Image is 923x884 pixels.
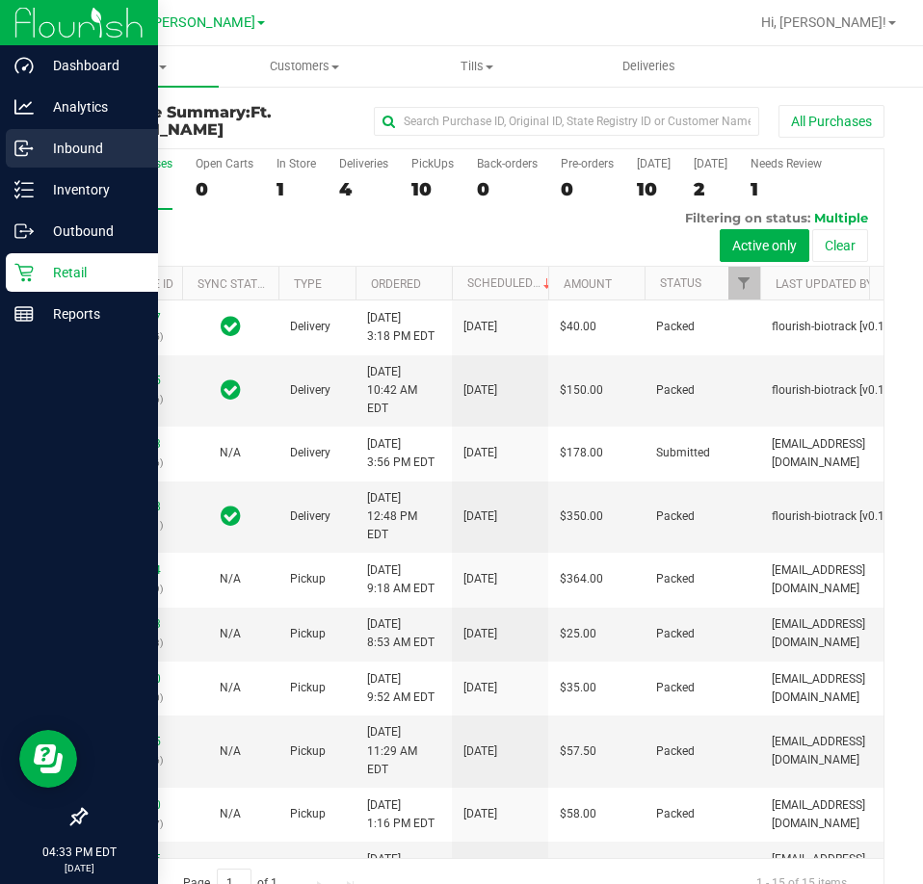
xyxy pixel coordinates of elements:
[290,444,330,462] span: Delivery
[411,157,454,170] div: PickUps
[560,570,603,588] span: $364.00
[367,489,440,545] span: [DATE] 12:48 PM EDT
[196,178,253,200] div: 0
[198,277,272,291] a: Sync Status
[477,178,538,200] div: 0
[277,178,316,200] div: 1
[220,681,241,694] span: Not Applicable
[694,157,727,170] div: [DATE]
[219,46,391,87] a: Customers
[290,570,326,588] span: Pickup
[637,157,671,170] div: [DATE]
[290,679,326,697] span: Pickup
[463,625,497,643] span: [DATE]
[9,861,149,875] p: [DATE]
[560,381,603,400] span: $150.00
[564,277,612,291] a: Amount
[367,723,440,779] span: [DATE] 11:29 AM EDT
[220,570,241,588] button: N/A
[463,507,497,526] span: [DATE]
[367,615,435,652] span: [DATE] 8:53 AM EDT
[463,381,497,400] span: [DATE]
[196,157,253,170] div: Open Carts
[561,178,614,200] div: 0
[371,277,421,291] a: Ordered
[560,318,596,336] span: $40.00
[129,14,255,31] span: Ft. [PERSON_NAME]
[685,210,810,225] span: Filtering on status:
[34,54,149,77] p: Dashboard
[751,178,822,200] div: 1
[220,744,241,758] span: Not Applicable
[367,796,435,833] span: [DATE] 1:16 PM EDT
[367,561,435,598] span: [DATE] 9:18 AM EDT
[411,178,454,200] div: 10
[463,679,497,697] span: [DATE]
[220,627,241,640] span: Not Applicable
[34,220,149,243] p: Outbound
[391,58,562,75] span: Tills
[9,844,149,861] p: 04:33 PM EDT
[14,139,34,158] inline-svg: Inbound
[812,229,868,262] button: Clear
[561,157,614,170] div: Pre-orders
[772,507,897,526] span: flourish-biotrack [v0.1.0]
[728,267,760,299] a: Filter
[374,107,759,136] input: Search Purchase ID, Original ID, State Registry ID or Customer Name...
[14,221,34,241] inline-svg: Outbound
[290,625,326,643] span: Pickup
[34,137,149,160] p: Inbound
[560,805,596,823] span: $58.00
[656,318,695,336] span: Packed
[656,625,695,643] span: Packed
[277,157,316,170] div: In Store
[560,507,603,526] span: $350.00
[776,277,873,291] a: Last Updated By
[294,277,322,291] a: Type
[34,261,149,284] p: Retail
[656,570,695,588] span: Packed
[751,157,822,170] div: Needs Review
[596,58,701,75] span: Deliveries
[772,381,897,400] span: flourish-biotrack [v0.1.0]
[367,670,435,707] span: [DATE] 9:52 AM EDT
[463,318,497,336] span: [DATE]
[463,444,497,462] span: [DATE]
[220,444,241,462] button: N/A
[656,507,695,526] span: Packed
[221,503,241,530] span: In Sync
[14,180,34,199] inline-svg: Inventory
[814,210,868,225] span: Multiple
[467,276,555,290] a: Scheduled
[85,103,272,139] span: Ft. [PERSON_NAME]
[14,263,34,282] inline-svg: Retail
[637,178,671,200] div: 10
[339,157,388,170] div: Deliveries
[339,178,388,200] div: 4
[14,304,34,324] inline-svg: Reports
[220,742,241,761] button: N/A
[34,178,149,201] p: Inventory
[14,97,34,117] inline-svg: Analytics
[220,625,241,643] button: N/A
[290,742,326,761] span: Pickup
[34,95,149,118] p: Analytics
[563,46,735,87] a: Deliveries
[560,679,596,697] span: $35.00
[778,105,884,138] button: All Purchases
[290,381,330,400] span: Delivery
[367,309,435,346] span: [DATE] 3:18 PM EDT
[463,805,497,823] span: [DATE]
[560,444,603,462] span: $178.00
[656,679,695,697] span: Packed
[694,178,727,200] div: 2
[656,805,695,823] span: Packed
[290,507,330,526] span: Delivery
[19,730,77,788] iframe: Resource center
[656,444,710,462] span: Submitted
[290,805,326,823] span: Pickup
[720,229,809,262] button: Active only
[390,46,563,87] a: Tills
[220,58,390,75] span: Customers
[14,56,34,75] inline-svg: Dashboard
